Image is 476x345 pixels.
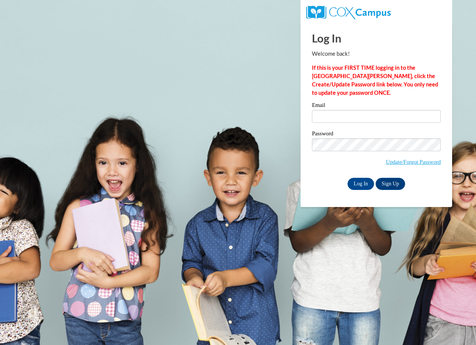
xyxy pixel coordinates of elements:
a: Sign Up [376,178,405,190]
p: Welcome back! [312,50,441,58]
a: COX Campus [306,9,391,15]
img: COX Campus [306,6,391,19]
h1: Log In [312,30,441,46]
label: Password [312,131,441,138]
input: Log In [348,178,374,190]
strong: If this is your FIRST TIME logging in to the [GEOGRAPHIC_DATA][PERSON_NAME], click the Create/Upd... [312,64,438,96]
label: Email [312,102,441,110]
a: Update/Forgot Password [386,159,441,165]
